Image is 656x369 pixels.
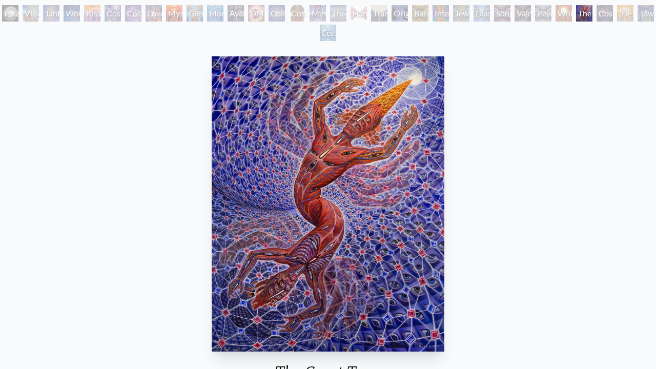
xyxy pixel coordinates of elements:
div: Cosmic [DEMOGRAPHIC_DATA] [289,5,305,22]
div: Glimpsing the Empyrean [187,5,203,22]
div: Theologue [330,5,346,22]
div: Hands that See [351,5,367,22]
div: Tantra [43,5,59,22]
img: The-Great-Turn-2021-Alex-Grey-watermarked.jpg [212,56,444,352]
div: Diamond Being [474,5,490,22]
div: Monochord [207,5,223,22]
div: Polar Unity Spiral [2,5,18,22]
div: Wonder [64,5,80,22]
div: Mysteriosa 2 [166,5,182,22]
div: [DEMOGRAPHIC_DATA] [617,5,633,22]
div: Toward the One [638,5,654,22]
div: Visionary Origin of Language [23,5,39,22]
div: Transfiguration [371,5,387,22]
div: DMT - The Spirit Molecule [248,5,264,22]
div: Jewel Being [453,5,469,22]
div: Bardo Being [412,5,428,22]
div: Song of Vajra Being [494,5,510,22]
div: Vajra Being [515,5,531,22]
div: Ecstasy [320,25,336,41]
div: Interbeing [433,5,449,22]
div: Cosmic Consciousness [597,5,613,22]
div: Love is a Cosmic Force [146,5,162,22]
div: Mystic Eye [310,5,326,22]
div: Original Face [392,5,408,22]
div: Peyote Being [535,5,551,22]
div: Collective Vision [269,5,285,22]
div: Cosmic Artist [125,5,141,22]
div: The Great Turn [576,5,592,22]
div: Kiss of the [MEDICAL_DATA] [84,5,100,22]
div: White Light [556,5,572,22]
div: Cosmic Creativity [105,5,121,22]
div: Ayahuasca Visitation [228,5,244,22]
